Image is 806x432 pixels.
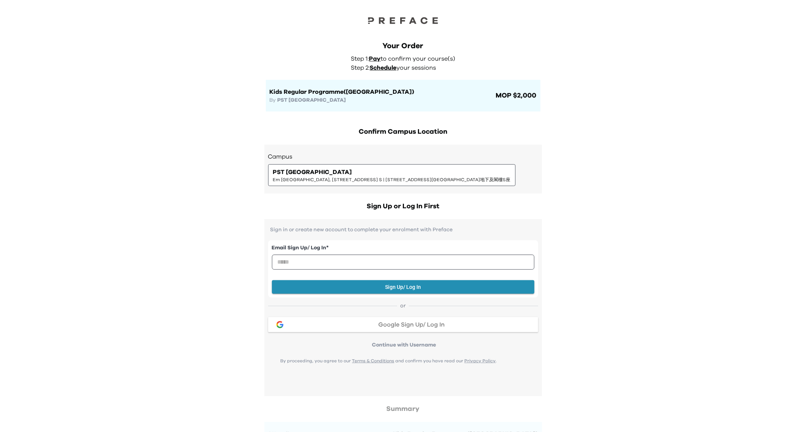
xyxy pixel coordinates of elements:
p: Step 2: your sessions [351,63,460,72]
p: Step 1: to confirm your course(s) [351,54,460,63]
h3: Campus [268,152,538,161]
span: Em [GEOGRAPHIC_DATA], [STREET_ADDRESS] S | [STREET_ADDRESS][GEOGRAPHIC_DATA]地下及閣樓S座 [273,177,511,183]
span: PST [GEOGRAPHIC_DATA] [273,168,352,177]
h3: By [270,96,494,104]
a: Terms & Conditions [352,359,395,363]
button: Sign Up/ Log In [272,280,534,294]
a: Privacy Policy [465,359,496,363]
img: google login [275,320,284,329]
h2: Sign Up or Log In First [264,201,542,212]
span: Schedule [370,65,397,71]
span: Google Sign Up/ Log In [378,322,445,328]
div: Your Order [266,41,540,51]
span: or [397,302,409,310]
img: Preface Logo [365,15,441,26]
h1: Kids Regular Programme([GEOGRAPHIC_DATA]) [270,87,494,96]
p: Continue with Username [270,341,538,349]
span: Pay [369,56,381,62]
p: Sign in or create new account to complete your enrolment with Preface [268,227,538,233]
span: MOP $2,000 [494,90,537,101]
p: By proceeding, you agree to our and confirm you have read our . [268,358,510,364]
button: google loginGoogle Sign Up/ Log In [268,317,538,332]
span: PST [GEOGRAPHIC_DATA] [278,98,346,103]
h2: Confirm Campus Location [264,127,542,137]
label: Email Sign Up/ Log In * [272,244,534,252]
